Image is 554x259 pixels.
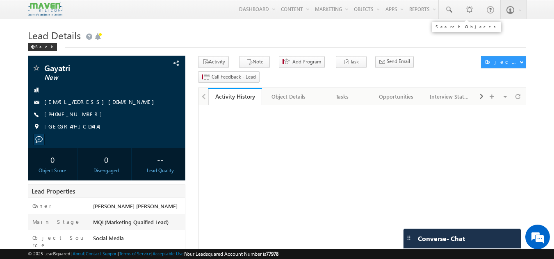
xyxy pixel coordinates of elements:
span: Gayatri [44,64,141,72]
button: Activity [198,56,229,68]
span: [PERSON_NAME] [PERSON_NAME] [93,203,178,209]
div: Social Media [91,234,185,245]
button: Add Program [279,56,325,68]
div: 0 [84,152,129,167]
div: Object Details [269,92,308,101]
span: Lead Details [28,29,81,42]
div: Opportunities [376,92,416,101]
span: New [44,74,141,82]
a: Interview Status [423,88,477,105]
span: © 2025 LeadSquared | | | | | [28,250,278,258]
span: Call Feedback - Lead [212,73,256,81]
label: Main Stage [32,218,81,225]
span: Your Leadsquared Account Number is [185,251,278,257]
button: Call Feedback - Lead [198,71,260,83]
div: 0 [30,152,75,167]
span: Send Email [387,58,410,65]
img: Custom Logo [28,2,62,16]
div: Object Score [30,167,75,174]
button: Task [336,56,367,68]
button: Send Email [375,56,414,68]
span: [PHONE_NUMBER] [44,110,106,119]
button: Note [239,56,270,68]
a: Tasks [316,88,369,105]
div: Activity History [214,92,256,100]
span: Lead Properties [32,187,75,195]
button: Object Actions [481,56,526,68]
a: Activity History [208,88,262,105]
span: Add Program [292,58,321,65]
a: Back [28,43,61,50]
div: MQL(Marketing Quaified Lead) [91,218,185,230]
label: Owner [32,202,52,209]
div: Interview Status [430,92,470,101]
span: Converse - Chat [418,235,465,242]
div: Object Actions [485,58,520,65]
label: Object Source [32,234,85,249]
span: 77978 [266,251,278,257]
a: [EMAIL_ADDRESS][DOMAIN_NAME] [44,98,158,105]
a: Object Details [262,88,316,105]
div: Lead Quality [137,167,183,174]
div: -- [137,152,183,167]
a: Contact Support [86,251,118,256]
div: Search Objects [435,24,498,29]
a: Acceptable Use [153,251,184,256]
a: Terms of Service [119,251,151,256]
span: [GEOGRAPHIC_DATA] [44,123,105,131]
div: Back [28,43,57,51]
a: About [73,251,84,256]
div: Disengaged [84,167,129,174]
div: Tasks [322,92,362,101]
img: carter-drag [406,234,412,241]
a: Opportunities [369,88,423,105]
